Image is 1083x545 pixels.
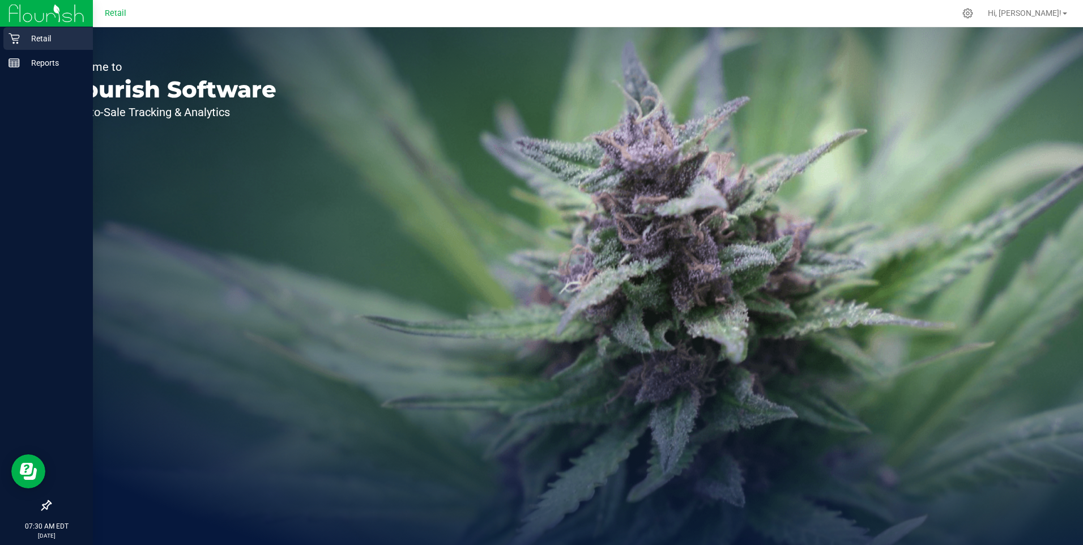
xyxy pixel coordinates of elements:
p: 07:30 AM EDT [5,521,88,531]
p: Welcome to [61,61,276,73]
inline-svg: Retail [8,33,20,44]
p: Retail [20,32,88,45]
div: Manage settings [961,8,975,19]
inline-svg: Reports [8,57,20,69]
p: [DATE] [5,531,88,540]
iframe: Resource center [11,454,45,488]
span: Retail [105,8,126,18]
p: Flourish Software [61,78,276,101]
span: Hi, [PERSON_NAME]! [988,8,1061,18]
p: Seed-to-Sale Tracking & Analytics [61,107,276,118]
p: Reports [20,56,88,70]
